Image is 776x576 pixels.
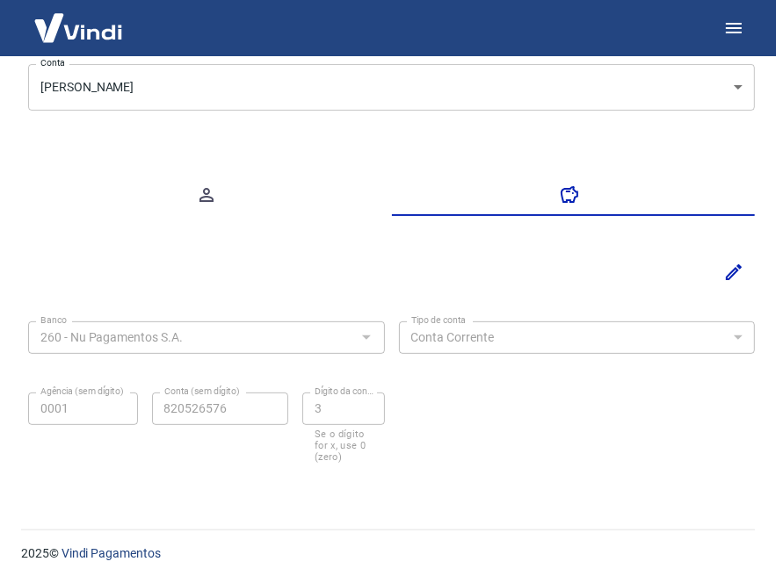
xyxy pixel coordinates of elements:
label: Tipo de conta [411,313,467,327]
a: Vindi Pagamentos [62,546,161,560]
label: Dígito da conta [315,385,375,398]
p: Se o dígito for x, use 0 (zero) [315,428,372,463]
img: Vindi [21,1,135,54]
p: 2025 © [21,544,755,563]
label: Agência (sem dígito) [40,385,124,398]
button: Editar [713,251,755,293]
label: Conta (sem dígito) [164,385,240,398]
div: [PERSON_NAME] [28,64,755,111]
label: Banco [40,313,67,327]
label: Conta [40,56,65,69]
